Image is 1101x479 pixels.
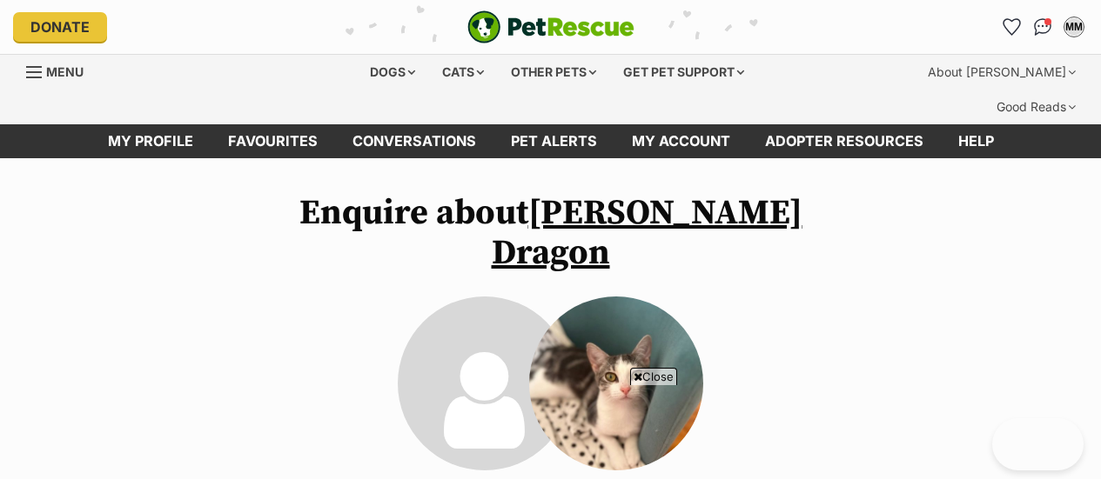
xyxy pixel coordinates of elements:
a: My profile [91,124,211,158]
a: Favourites [997,13,1025,41]
div: Dogs [358,55,427,90]
a: [PERSON_NAME] Dragon [492,191,802,275]
a: PetRescue [467,10,634,43]
a: conversations [335,124,493,158]
img: logo-e224e6f780fb5917bec1dbf3a21bbac754714ae5b6737aabdf751b685950b380.svg [467,10,634,43]
span: Close [630,368,677,385]
div: About [PERSON_NAME] [916,55,1088,90]
a: Conversations [1029,13,1057,41]
div: Get pet support [611,55,756,90]
a: Pet alerts [493,124,614,158]
a: Help [941,124,1011,158]
div: MM [1065,18,1083,36]
iframe: Advertisement [234,392,868,470]
span: Menu [46,64,84,79]
div: Other pets [499,55,608,90]
a: Favourites [211,124,335,158]
ul: Account quick links [997,13,1088,41]
div: Cats [430,55,496,90]
h1: Enquire about [272,193,829,273]
img: chat-41dd97257d64d25036548639549fe6c8038ab92f7586957e7f3b1b290dea8141.svg [1034,18,1052,36]
a: My account [614,124,748,158]
a: Adopter resources [748,124,941,158]
iframe: Help Scout Beacon - Open [992,418,1084,470]
button: My account [1060,13,1088,41]
div: Good Reads [984,90,1088,124]
a: Donate [13,12,107,42]
a: Menu [26,55,96,86]
img: Luna Dragon [529,296,703,470]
